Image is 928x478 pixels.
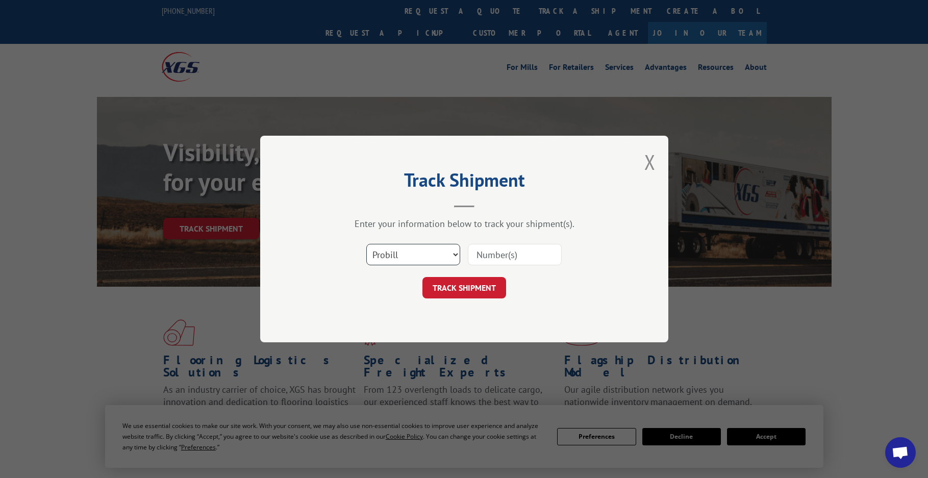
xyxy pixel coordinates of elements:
h2: Track Shipment [311,173,617,192]
button: TRACK SHIPMENT [422,277,506,298]
div: Enter your information below to track your shipment(s). [311,218,617,230]
div: Open chat [885,437,916,468]
button: Close modal [644,148,656,175]
input: Number(s) [468,244,562,265]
